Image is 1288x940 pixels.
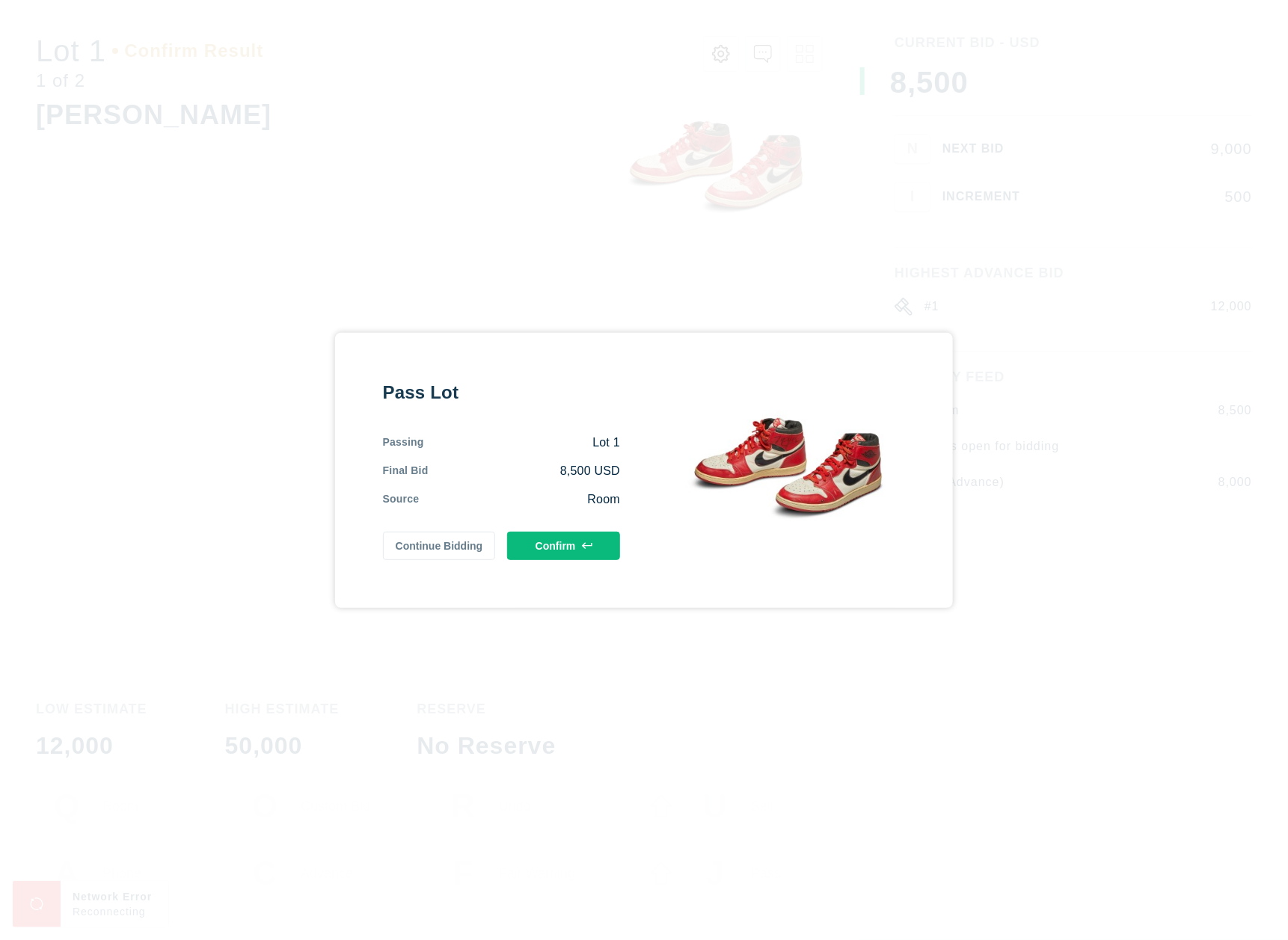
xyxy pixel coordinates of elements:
[383,532,496,560] button: Continue Bidding
[383,463,429,479] div: Final Bid
[383,381,620,405] div: Pass Lot
[419,491,620,508] div: Room
[383,434,424,451] div: Passing
[429,463,620,479] div: 8,500 USD
[507,532,620,560] button: Confirm
[424,434,620,451] div: Lot 1
[383,491,420,508] div: Source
